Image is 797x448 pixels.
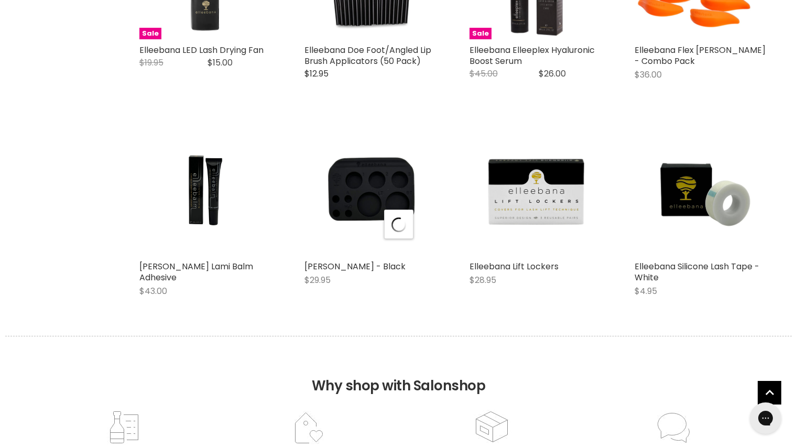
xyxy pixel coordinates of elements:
span: $4.95 [635,285,657,297]
a: Back to top [758,381,781,405]
img: Elleebana Elleebalm Lami Balm Adhesive [161,122,250,256]
span: $26.00 [539,68,566,80]
span: $19.95 [139,57,163,69]
span: Sale [470,28,492,40]
a: Elleebana Elleebalm Lami Balm Adhesive Elleebana Elleebalm Lami Balm Adhesive [139,122,273,256]
a: Elleebana ElleePalette - Black Elleebana ElleePalette - Black [304,122,438,256]
span: Sale [139,28,161,40]
a: Elleebana Elleeplex Hyaluronic Boost Serum [470,44,595,67]
span: $29.95 [304,274,331,286]
img: Elleebana Lift Lockers [470,122,603,256]
a: Elleebana Lift Lockers [470,260,559,272]
a: Elleebana Doe Foot/Angled Lip Brush Applicators (50 Pack) [304,44,431,67]
span: $45.00 [470,68,498,80]
span: $15.00 [208,57,233,69]
iframe: Gorgias live chat messenger [745,399,787,438]
a: [PERSON_NAME] - Black [304,260,406,272]
span: $43.00 [139,285,167,297]
img: Elleebana Silicone Lash Tape - White [635,122,768,256]
a: Elleebana Silicone Lash Tape - White Elleebana Silicone Lash Tape - White [635,122,768,256]
a: Elleebana Lift Lockers Elleebana Lift Lockers [470,122,603,256]
a: Elleebana LED Lash Drying Fan [139,44,264,56]
span: Back to top [758,381,781,408]
img: Elleebana ElleePalette - Black [304,122,438,256]
span: $28.95 [470,274,496,286]
a: [PERSON_NAME] Lami Balm Adhesive [139,260,253,283]
span: $36.00 [635,69,662,81]
span: $12.95 [304,68,329,80]
a: Elleebana Flex [PERSON_NAME] - Combo Pack [635,44,766,67]
a: Elleebana Silicone Lash Tape - White [635,260,759,283]
h2: Why shop with Salonshop [5,336,792,410]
